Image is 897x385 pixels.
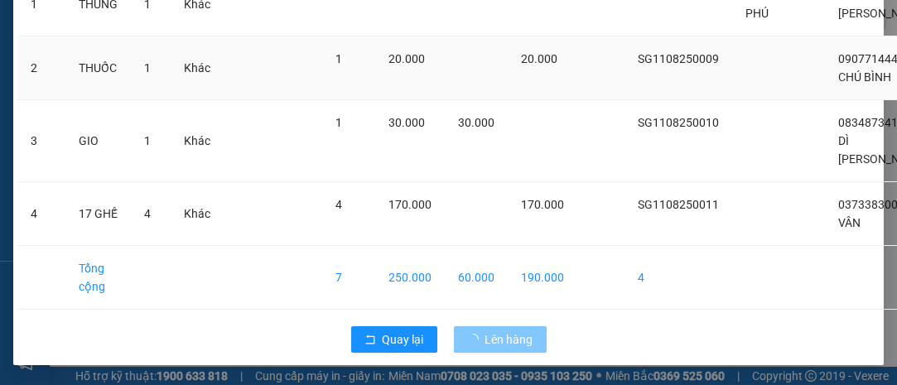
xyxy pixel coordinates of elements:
div: 170.000 [156,87,302,110]
td: Khác [171,100,224,182]
span: Gửi: [14,16,40,33]
span: Lên hàng [485,330,533,349]
span: CHÚ BÌNH [838,70,891,84]
span: 1 [335,52,342,65]
span: SL [175,118,197,142]
span: 1 [144,61,151,75]
span: rollback [364,334,376,347]
button: rollbackQuay lại [351,326,437,353]
span: SG1108250010 [638,116,719,129]
td: 250.000 [375,246,445,310]
span: 20.000 [388,52,425,65]
td: 4 [625,246,732,310]
span: Quay lại [383,330,424,349]
div: Sài Gòn [14,14,147,34]
span: SG1108250011 [638,198,719,211]
span: CC : [156,91,179,108]
div: 0373383002 [158,54,301,77]
span: PHÚ [745,7,769,20]
span: 4 [335,198,342,211]
td: 2 [17,36,65,100]
td: 3 [17,100,65,182]
span: SG1108250009 [638,52,719,65]
td: 17 GHẾ [65,182,131,246]
span: 1 [335,116,342,129]
span: 4 [144,207,151,220]
span: 1 [144,134,151,147]
span: 30.000 [458,116,494,129]
div: VÂN [158,34,301,54]
span: VÂN [838,216,861,229]
td: GIO [65,100,131,182]
td: 190.000 [508,246,577,310]
td: 4 [17,182,65,246]
td: 60.000 [445,246,508,310]
span: 170.000 [388,198,432,211]
span: Nhận: [158,16,198,33]
td: Khác [171,36,224,100]
span: loading [467,334,485,345]
button: Lên hàng [454,326,547,353]
div: Chợ Lách [158,14,301,34]
td: Tổng cộng [65,246,131,310]
span: 30.000 [388,116,425,129]
td: THUỐC [65,36,131,100]
span: 170.000 [521,198,564,211]
td: 7 [322,246,375,310]
div: Tên hàng: 17 GHẾ ( : 4 ) [14,120,301,141]
span: 20.000 [521,52,557,65]
td: Khác [171,182,224,246]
